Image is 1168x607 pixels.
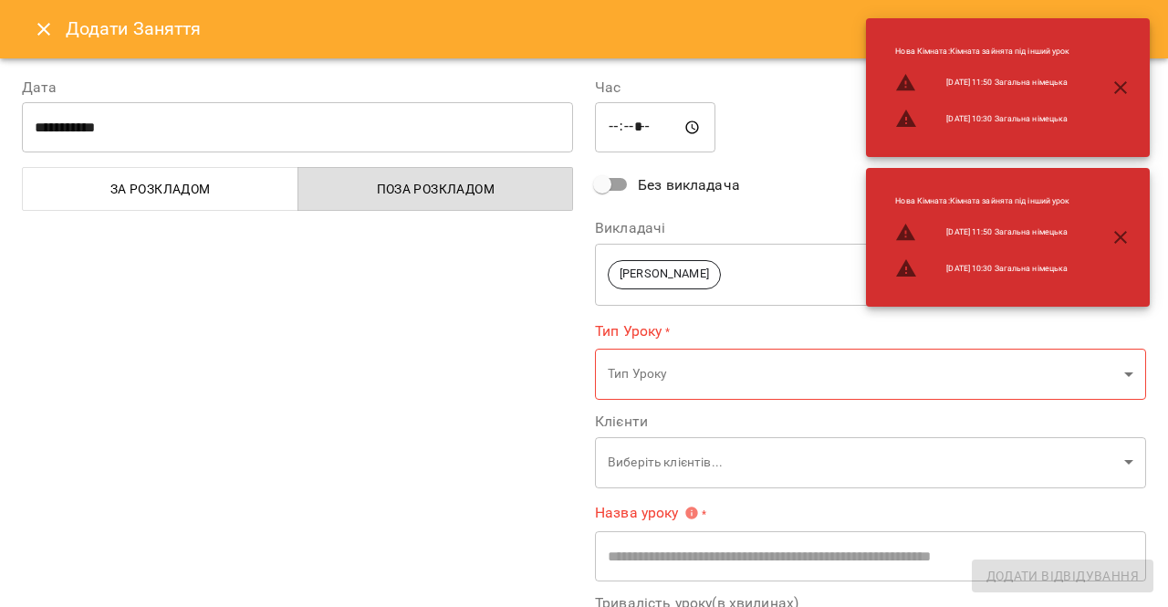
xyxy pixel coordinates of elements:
[638,174,740,196] span: Без викладача
[684,506,699,520] svg: Вкажіть назву уроку або виберіть клієнтів
[881,38,1084,65] li: Нова Кімната : Кімната зайнята під інший урок
[66,15,1146,43] h6: Додати Заняття
[22,7,66,51] button: Close
[608,454,1117,472] p: Виберіть клієнтів...
[309,178,563,200] span: Поза розкладом
[595,80,1146,95] label: Час
[595,414,1146,429] label: Клієнти
[22,80,573,95] label: Дата
[881,215,1084,251] li: [DATE] 11:50 Загальна німецька
[881,65,1084,101] li: [DATE] 11:50 Загальна німецька
[297,167,574,211] button: Поза розкладом
[595,221,1146,235] label: Викладачі
[595,436,1146,488] div: Виберіть клієнтів...
[595,349,1146,401] div: Тип Уроку
[881,250,1084,287] li: [DATE] 10:30 Загальна німецька
[595,243,1146,306] div: [PERSON_NAME]
[34,178,287,200] span: За розкладом
[881,188,1084,215] li: Нова Кімната : Кімната зайнята під інший урок
[595,506,699,520] span: Назва уроку
[22,167,298,211] button: За розкладом
[595,320,1146,341] label: Тип Уроку
[609,266,720,283] span: [PERSON_NAME]
[881,100,1084,137] li: [DATE] 10:30 Загальна німецька
[608,365,1117,383] p: Тип Уроку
